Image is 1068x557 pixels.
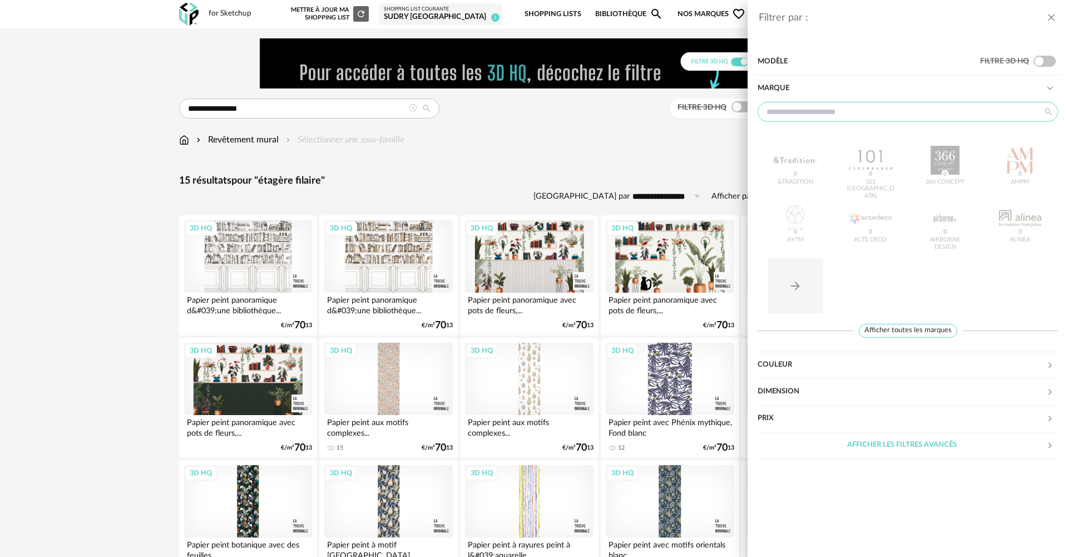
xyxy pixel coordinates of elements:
[759,12,1046,24] div: Filtrer par :
[758,75,1046,102] div: Marque
[758,406,1058,432] div: Prix
[1046,11,1057,26] button: close drawer
[758,378,1046,405] div: Dimension
[859,324,957,338] span: Afficher toutes les marques
[980,57,1029,65] span: Filtre 3D HQ
[758,405,1046,432] div: Prix
[789,282,802,289] span: Arrow Right icon
[758,48,980,75] div: Modèle
[758,379,1058,406] div: Dimension
[758,352,1046,378] div: Couleur
[758,432,1058,459] div: Afficher les filtres avancés
[758,432,1046,459] div: Afficher les filtres avancés
[758,352,1058,379] div: Couleur
[768,258,823,314] button: Arrow Right icon
[758,102,1058,352] div: Marque
[758,75,1058,102] div: Marque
